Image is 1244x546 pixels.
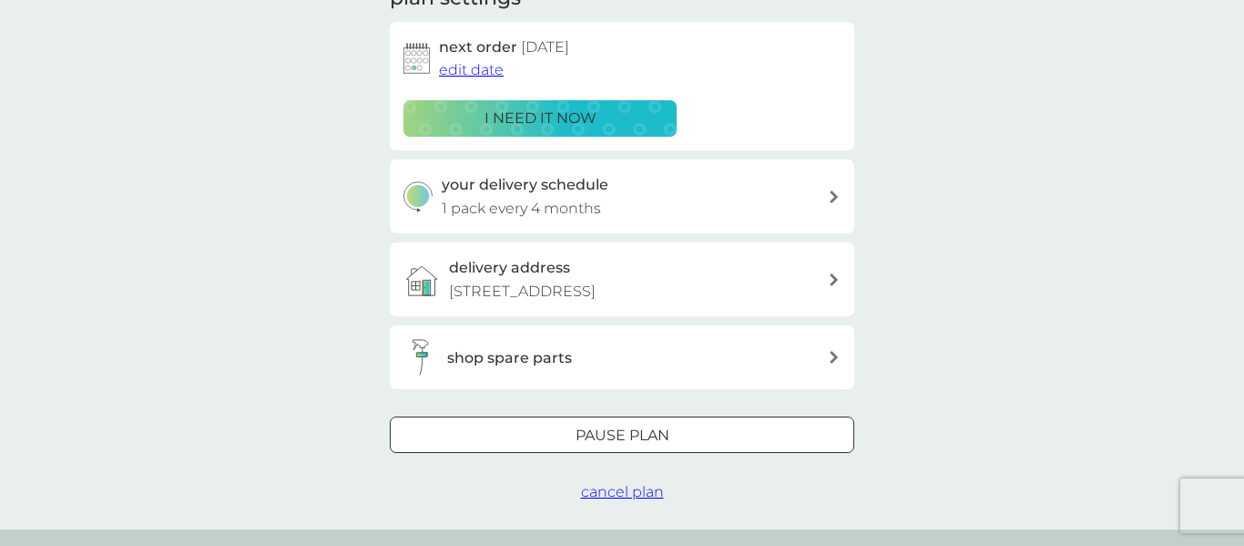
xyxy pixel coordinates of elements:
[521,38,569,56] span: [DATE]
[439,36,569,59] h2: next order
[403,100,677,137] button: i need it now
[439,58,504,82] button: edit date
[390,160,854,233] button: your delivery schedule1 pack every 4 months
[447,346,572,370] h3: shop spare parts
[442,197,601,221] p: 1 pack every 4 months
[390,417,854,453] button: Pause plan
[581,483,664,500] span: cancel plan
[484,107,597,130] p: i need it now
[390,325,854,389] button: shop spare parts
[390,242,854,316] a: delivery address[STREET_ADDRESS]
[439,61,504,78] span: edit date
[576,424,669,448] p: Pause plan
[581,480,664,504] button: cancel plan
[449,280,596,304] p: [STREET_ADDRESS]
[442,173,608,197] h3: your delivery schedule
[449,256,570,280] h3: delivery address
